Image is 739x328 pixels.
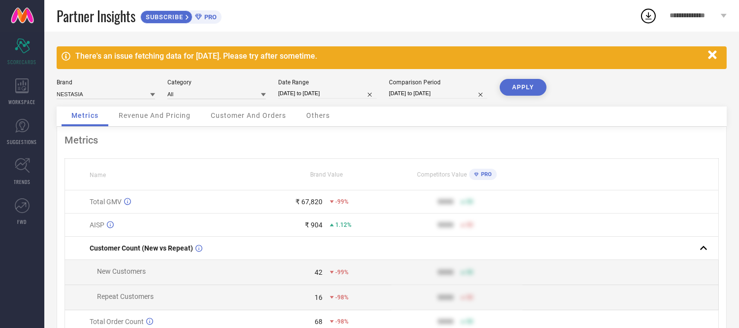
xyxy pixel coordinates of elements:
span: TRENDS [14,178,31,185]
span: Partner Insights [57,6,135,26]
span: Revenue And Pricing [119,111,191,119]
span: -99% [335,198,349,205]
div: 9999 [438,268,453,276]
span: Others [306,111,330,119]
input: Select comparison period [389,88,487,99]
div: Category [167,79,266,86]
span: 50 [466,294,473,301]
span: FWD [18,218,27,225]
span: 50 [466,318,473,325]
div: ₹ 67,820 [295,198,322,206]
span: PRO [202,13,217,21]
span: SCORECARDS [8,58,37,66]
span: SUGGESTIONS [7,138,37,146]
span: Metrics [71,111,98,119]
span: 1.12% [335,221,352,228]
span: Repeat Customers [97,292,154,300]
div: 42 [315,268,322,276]
span: Brand Value [310,171,343,178]
span: 50 [466,198,473,205]
span: New Customers [97,267,146,275]
div: There's an issue fetching data for [DATE]. Please try after sometime. [75,51,703,61]
a: SUBSCRIBEPRO [140,8,222,24]
span: Name [90,172,106,179]
div: 9999 [438,293,453,301]
span: Customer Count (New vs Repeat) [90,244,193,252]
div: Date Range [278,79,377,86]
input: Select date range [278,88,377,99]
button: APPLY [500,79,546,96]
div: 68 [315,318,322,326]
div: 9999 [438,318,453,326]
span: Total Order Count [90,318,144,326]
div: 16 [315,293,322,301]
span: -99% [335,269,349,276]
span: 50 [466,269,473,276]
span: WORKSPACE [9,98,36,106]
span: PRO [479,171,492,178]
div: 9999 [438,198,453,206]
div: Brand [57,79,155,86]
span: Customer And Orders [211,111,286,119]
div: Open download list [640,7,657,25]
div: 9999 [438,221,453,229]
div: ₹ 904 [305,221,322,229]
span: Total GMV [90,198,122,206]
span: 50 [466,221,473,228]
span: SUBSCRIBE [141,13,186,21]
div: Metrics [64,134,719,146]
span: -98% [335,294,349,301]
span: -98% [335,318,349,325]
span: Competitors Value [417,171,467,178]
div: Comparison Period [389,79,487,86]
span: AISP [90,221,104,229]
